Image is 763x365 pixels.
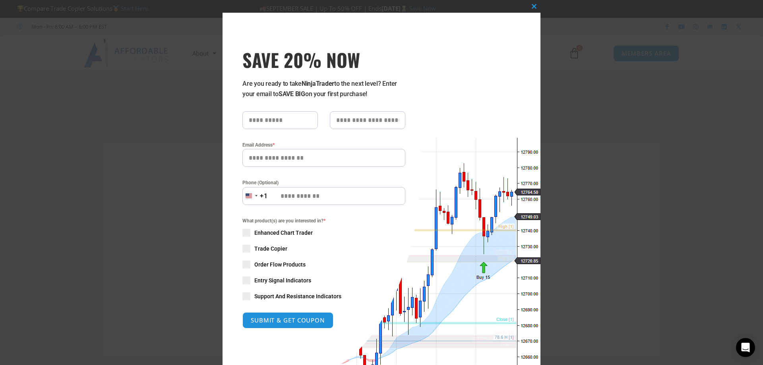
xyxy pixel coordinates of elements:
label: Email Address [242,141,405,149]
span: Enhanced Chart Trader [254,229,313,237]
p: Are you ready to take to the next level? Enter your email to on your first purchase! [242,79,405,99]
span: What product(s) are you interested in? [242,217,405,225]
label: Support And Resistance Indicators [242,292,405,300]
div: +1 [260,191,268,201]
button: SUBMIT & GET COUPON [242,312,333,328]
span: Entry Signal Indicators [254,276,311,284]
label: Order Flow Products [242,261,405,268]
h3: SAVE 20% NOW [242,48,405,71]
label: Trade Copier [242,245,405,253]
label: Enhanced Chart Trader [242,229,405,237]
span: Support And Resistance Indicators [254,292,341,300]
strong: SAVE BIG [279,90,305,98]
div: Open Intercom Messenger [736,338,755,357]
strong: NinjaTrader [302,80,334,87]
span: Order Flow Products [254,261,306,268]
button: Selected country [242,187,268,205]
label: Entry Signal Indicators [242,276,405,284]
label: Phone (Optional) [242,179,405,187]
span: Trade Copier [254,245,287,253]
